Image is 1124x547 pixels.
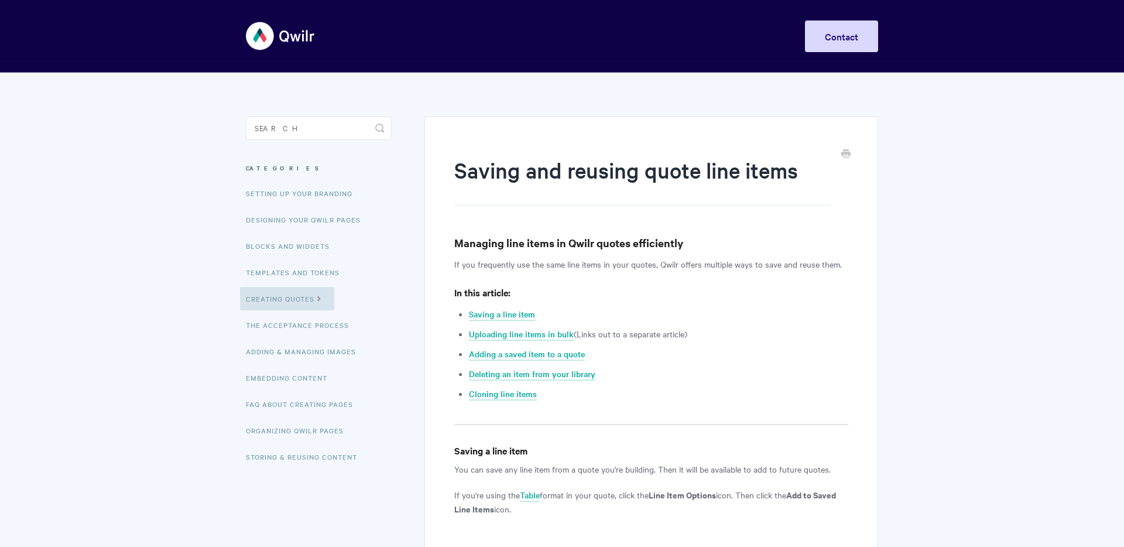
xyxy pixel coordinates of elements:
[454,257,848,271] p: If you frequently use the same line items in your quotes, Qwilr offers multiple ways to save and ...
[469,308,535,321] a: Saving a line item
[246,340,365,363] a: Adding & Managing Images
[246,158,392,179] h3: Categories
[841,148,851,161] a: Print this Article
[246,234,338,258] a: Blocks and Widgets
[454,235,848,251] h3: Managing line items in Qwilr quotes efficiently
[246,445,366,469] a: Storing & Reusing Content
[454,488,848,516] p: If you're using the format in your quote, click the icon. Then click the icon.
[246,419,352,442] a: Organizing Qwilr Pages
[246,313,358,337] a: The Acceptance Process
[246,261,348,284] a: Templates and Tokens
[454,155,831,206] h1: Saving and reusing quote line items
[469,348,585,361] a: Adding a saved item to a quote
[469,327,848,341] li: (Links out to a separate article)
[246,208,369,231] a: Designing Your Qwilr Pages
[469,328,574,341] a: Uploading line items in bulk
[246,14,316,58] img: Qwilr Help Center
[246,366,336,389] a: Embedding Content
[520,489,540,502] a: Table
[454,462,848,476] p: You can save any line item from a quote you're building. Then it will be available to add to futu...
[240,287,334,310] a: Creating Quotes
[469,388,537,401] a: Cloning line items
[454,286,510,299] strong: In this article:
[246,392,362,416] a: FAQ About Creating Pages
[454,443,848,458] h4: Saving a line item
[246,182,361,205] a: Setting up your Branding
[805,20,878,52] a: Contact
[649,488,716,501] strong: Line Item Options
[469,368,595,381] a: Deleting an item from your library
[246,117,392,140] input: Search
